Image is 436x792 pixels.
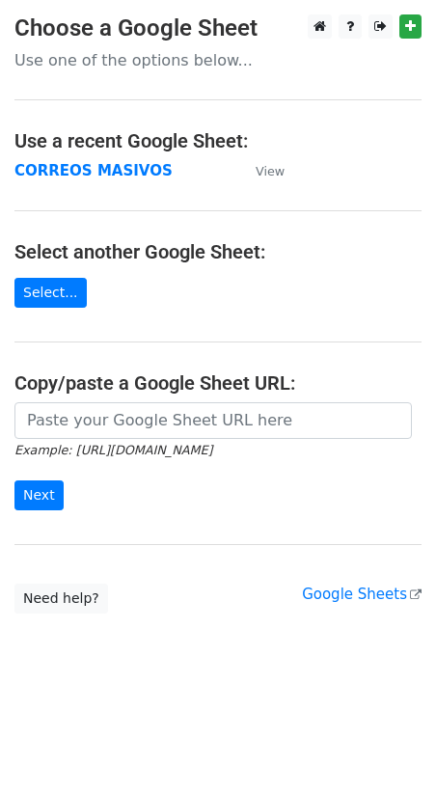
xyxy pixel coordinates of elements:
[14,443,212,457] small: Example: [URL][DOMAIN_NAME]
[14,371,422,395] h4: Copy/paste a Google Sheet URL:
[14,50,422,70] p: Use one of the options below...
[14,278,87,308] a: Select...
[236,162,285,179] a: View
[14,240,422,263] h4: Select another Google Sheet:
[14,14,422,42] h3: Choose a Google Sheet
[14,402,412,439] input: Paste your Google Sheet URL here
[14,584,108,614] a: Need help?
[14,129,422,152] h4: Use a recent Google Sheet:
[14,480,64,510] input: Next
[256,164,285,178] small: View
[14,162,173,179] a: CORREOS MASIVOS
[340,699,436,792] iframe: Chat Widget
[302,586,422,603] a: Google Sheets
